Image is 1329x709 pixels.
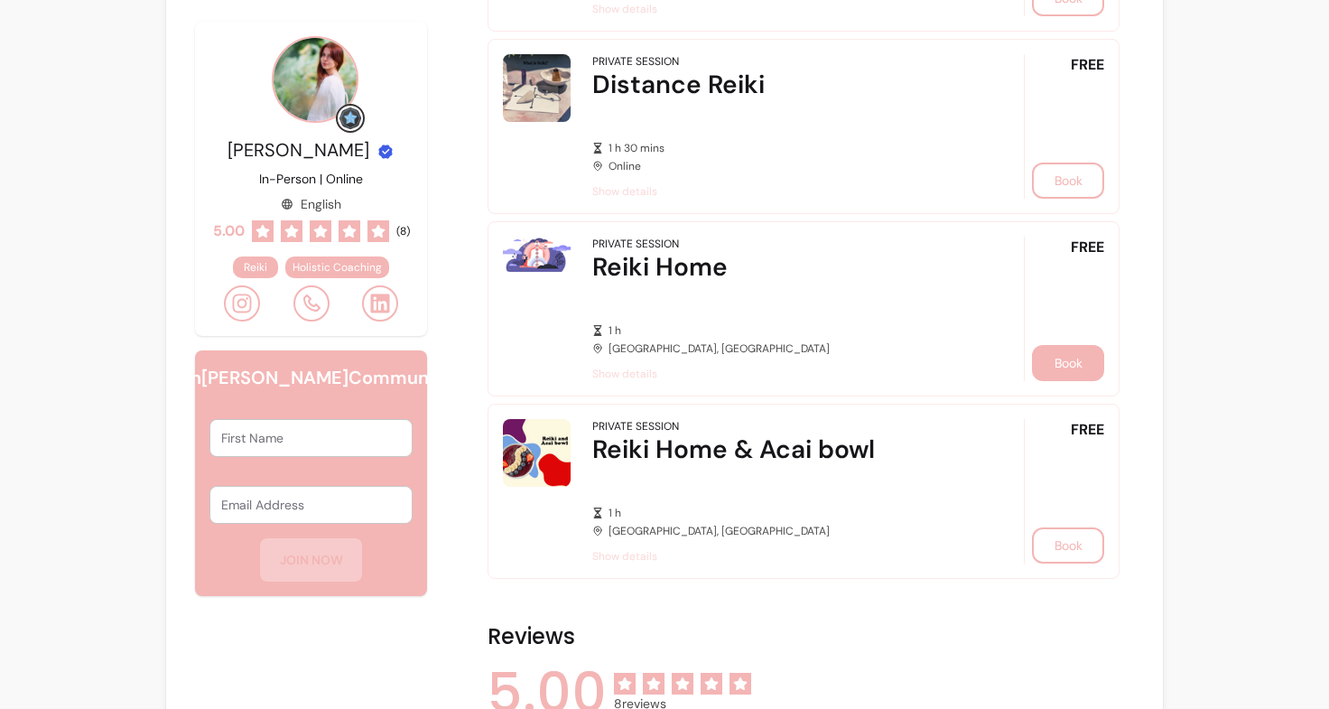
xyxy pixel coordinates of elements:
[592,237,679,251] div: Private Session
[592,251,973,284] div: Reiki Home
[1071,419,1104,441] span: FREE
[592,54,679,69] div: Private Session
[592,434,973,466] div: Reiki Home & Acai bowl
[396,224,410,238] span: ( 8 )
[488,622,1120,651] h2: Reviews
[221,496,401,514] input: Email Address
[228,138,369,162] span: [PERSON_NAME]
[592,184,973,199] span: Show details
[1032,527,1104,564] button: Book
[272,36,358,123] img: Provider image
[503,237,571,272] img: Reiki Home
[592,419,679,434] div: Private Session
[592,69,973,101] div: Distance Reiki
[1032,345,1104,381] button: Book
[213,220,245,242] span: 5.00
[592,367,973,381] span: Show details
[339,107,361,129] img: Grow
[609,141,973,155] span: 1 h 30 mins
[592,2,973,16] span: Show details
[609,506,973,520] span: 1 h
[592,506,973,538] div: [GEOGRAPHIC_DATA], [GEOGRAPHIC_DATA]
[1032,163,1104,199] button: Book
[293,260,382,275] span: Holistic Coaching
[221,429,401,447] input: First Name
[259,170,363,188] p: In-Person | Online
[1071,237,1104,258] span: FREE
[503,54,571,122] img: Distance Reiki
[592,141,973,173] div: Online
[244,260,267,275] span: Reiki
[165,365,457,390] h6: Join [PERSON_NAME] Community!
[609,323,973,338] span: 1 h
[592,549,973,564] span: Show details
[281,195,341,213] div: English
[503,419,571,487] img: Reiki Home & Acai bowl
[592,323,973,356] div: [GEOGRAPHIC_DATA], [GEOGRAPHIC_DATA]
[1071,54,1104,76] span: FREE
